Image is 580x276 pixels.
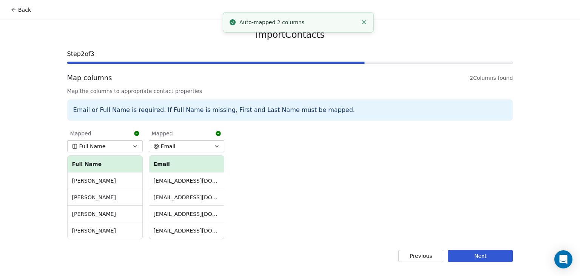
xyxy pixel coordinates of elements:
[68,206,142,222] td: [PERSON_NAME]
[67,50,513,59] span: Step 2 of 3
[70,130,91,137] span: Mapped
[448,250,513,262] button: Next
[67,99,513,121] div: Email or Full Name is required. If Full Name is missing, First and Last Name must be mapped.
[68,222,142,239] td: [PERSON_NAME]
[68,172,142,189] td: [PERSON_NAME]
[68,189,142,206] td: [PERSON_NAME]
[149,189,224,206] td: [EMAIL_ADDRESS][DOMAIN_NAME]
[161,143,176,150] span: Email
[149,172,224,189] td: [EMAIL_ADDRESS][DOMAIN_NAME]
[255,29,324,40] span: Import Contacts
[67,87,513,95] span: Map the columns to appropriate contact properties
[239,19,358,26] div: Auto-mapped 2 columns
[398,250,443,262] button: Previous
[6,3,35,17] button: Back
[470,74,513,82] span: 2 Columns found
[149,222,224,239] td: [EMAIL_ADDRESS][DOMAIN_NAME]
[149,206,224,222] td: [EMAIL_ADDRESS][DOMAIN_NAME]
[67,73,112,83] span: Map columns
[68,156,142,172] th: Full Name
[554,250,572,268] div: Open Intercom Messenger
[79,143,106,150] span: Full Name
[152,130,173,137] span: Mapped
[149,156,224,172] th: Email
[359,17,369,27] button: Close toast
